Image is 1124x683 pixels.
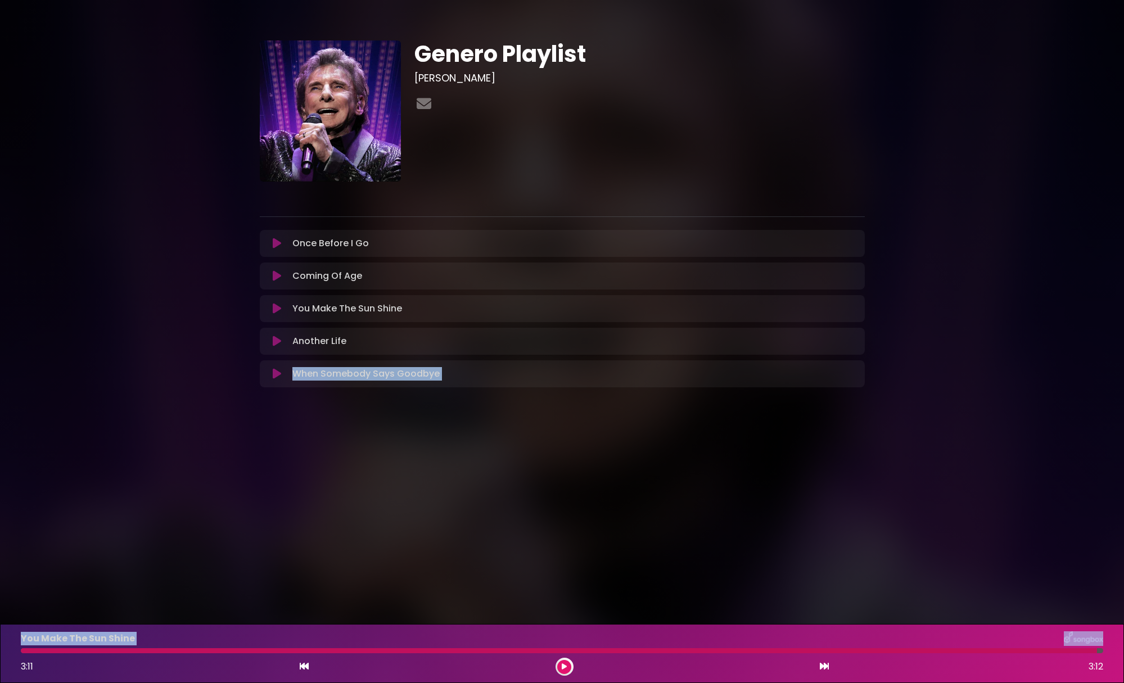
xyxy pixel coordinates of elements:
[414,72,865,84] h3: [PERSON_NAME]
[414,40,865,67] h1: Genero Playlist
[292,237,369,250] p: Once Before I Go
[260,40,401,182] img: 6qwFYesTPurQnItdpMxg
[292,334,346,348] p: Another Life
[292,302,402,315] p: You Make The Sun Shine
[292,367,440,381] p: When Somebody Says Goodbye
[292,269,362,283] p: Coming Of Age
